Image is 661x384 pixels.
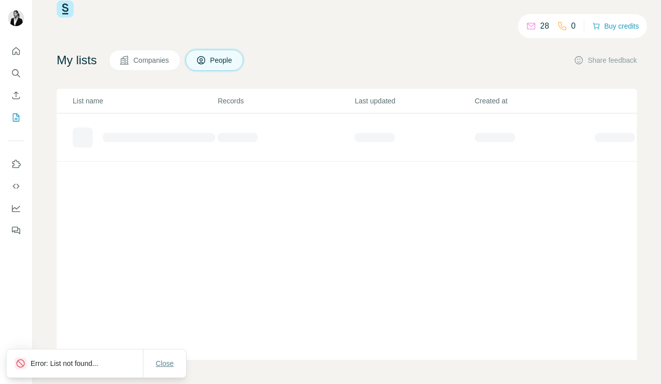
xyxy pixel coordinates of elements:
[8,199,24,217] button: Dashboard
[73,96,217,106] p: List name
[57,52,97,68] h4: My lists
[475,96,594,106] p: Created at
[8,155,24,173] button: Use Surfe on LinkedIn
[8,108,24,126] button: My lists
[57,1,74,18] img: Surfe Logo
[31,358,106,368] p: Error: List not found...
[574,55,637,65] button: Share feedback
[8,10,24,26] img: Avatar
[355,96,473,106] p: Last updated
[8,64,24,82] button: Search
[8,42,24,60] button: Quick start
[156,358,174,368] span: Close
[218,96,354,106] p: Records
[149,354,181,372] button: Close
[210,55,233,65] span: People
[8,86,24,104] button: Enrich CSV
[592,19,639,33] button: Buy credits
[540,20,549,32] p: 28
[8,177,24,195] button: Use Surfe API
[571,20,576,32] p: 0
[8,221,24,239] button: Feedback
[133,55,170,65] span: Companies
